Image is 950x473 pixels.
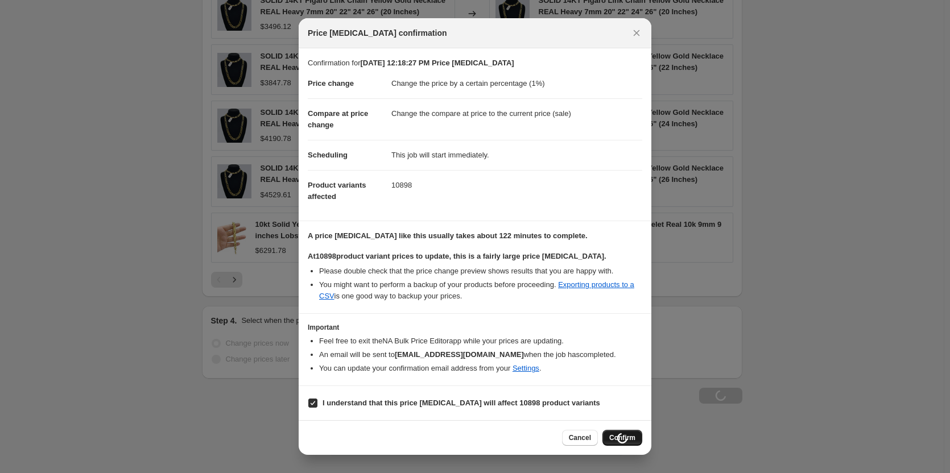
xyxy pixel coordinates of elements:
[323,399,600,407] b: I understand that this price [MEDICAL_DATA] will affect 10898 product variants
[319,335,642,347] li: Feel free to exit the NA Bulk Price Editor app while your prices are updating.
[308,231,588,240] b: A price [MEDICAL_DATA] like this usually takes about 122 minutes to complete.
[308,181,366,201] span: Product variants affected
[308,57,642,69] p: Confirmation for
[319,280,634,300] a: Exporting products to a CSV
[319,265,642,277] li: Please double check that the price change preview shows results that you are happy with.
[308,323,642,332] h3: Important
[569,433,591,442] span: Cancel
[308,79,354,88] span: Price change
[319,279,642,302] li: You might want to perform a backup of your products before proceeding. is one good way to backup ...
[308,151,348,159] span: Scheduling
[308,109,368,129] span: Compare at price change
[391,98,642,128] dd: Change the compare at price to the current price (sale)
[391,170,642,200] dd: 10898
[308,27,447,39] span: Price [MEDICAL_DATA] confirmation
[319,349,642,360] li: An email will be sent to when the job has completed .
[391,69,642,98] dd: Change the price by a certain percentage (1%)
[319,363,642,374] li: You can update your confirmation email address from your .
[513,364,539,372] a: Settings
[360,59,514,67] b: [DATE] 12:18:27 PM Price [MEDICAL_DATA]
[562,430,598,446] button: Cancel
[308,252,606,260] b: At 10898 product variant prices to update, this is a fairly large price [MEDICAL_DATA].
[391,140,642,170] dd: This job will start immediately.
[395,350,524,359] b: [EMAIL_ADDRESS][DOMAIN_NAME]
[629,25,645,41] button: Close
